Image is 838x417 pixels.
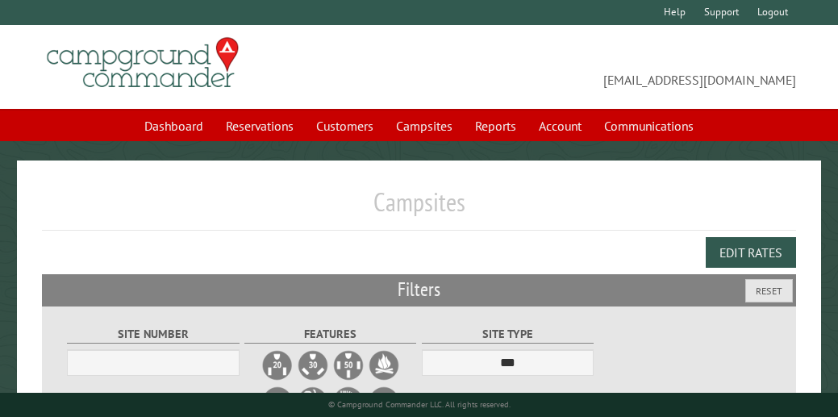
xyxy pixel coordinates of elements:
[42,274,796,305] h2: Filters
[422,325,594,344] label: Site Type
[135,111,213,141] a: Dashboard
[42,31,244,94] img: Campground Commander
[306,111,383,141] a: Customers
[261,349,294,382] label: 20A Electrical Hookup
[216,111,303,141] a: Reservations
[328,399,511,410] small: © Campground Commander LLC. All rights reserved.
[594,111,703,141] a: Communications
[386,111,462,141] a: Campsites
[332,349,365,382] label: 50A Electrical Hookup
[419,44,797,90] span: [EMAIL_ADDRESS][DOMAIN_NAME]
[706,237,796,268] button: Edit Rates
[244,325,416,344] label: Features
[529,111,591,141] a: Account
[745,279,793,302] button: Reset
[42,186,796,231] h1: Campsites
[297,349,329,382] label: 30A Electrical Hookup
[67,325,239,344] label: Site Number
[368,349,400,382] label: Firepit
[465,111,526,141] a: Reports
